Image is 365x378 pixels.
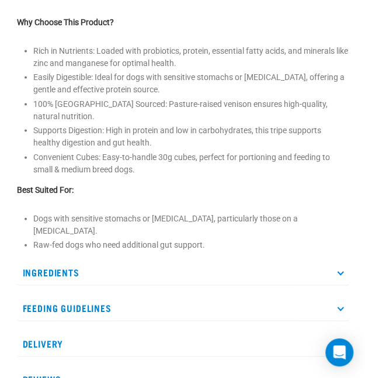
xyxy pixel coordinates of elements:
[33,124,349,148] li: Supports Digestion: High in protein and low in carbohydrates, this tripe supports healthy digesti...
[33,44,349,69] li: Rich in Nutrients: Loaded with probiotics, protein, essential fatty acids, and minerals like zinc...
[33,98,349,122] li: 100% [GEOGRAPHIC_DATA] Sourced: Pasture-raised venison ensures high-quality, natural nutrition.
[17,294,349,321] p: Feeding Guidelines
[17,17,114,26] strong: Why Choose This Product?
[17,259,349,285] p: Ingredients
[33,212,349,237] li: Dogs with sensitive stomachs or [MEDICAL_DATA], particularly those on a [MEDICAL_DATA].
[33,238,349,251] li: Raw-fed dogs who need additional gut support.
[17,185,74,194] strong: Best Suited For:
[17,330,349,356] p: Delivery
[325,338,353,366] div: Open Intercom Messenger
[33,71,349,95] li: Easily Digestible: Ideal for dogs with sensitive stomachs or [MEDICAL_DATA], offering a gentle an...
[33,151,349,175] li: Convenient Cubes: Easy-to-handle 30g cubes, perfect for portioning and feeding to small & medium ...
